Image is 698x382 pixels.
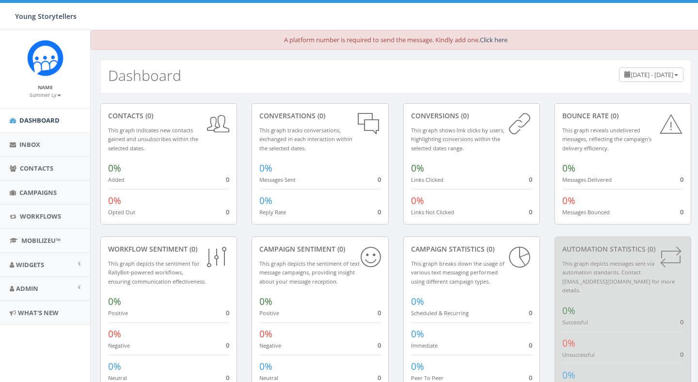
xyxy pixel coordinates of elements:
[108,162,121,175] span: 0%
[562,194,575,207] span: 0%
[680,350,683,359] span: 0
[108,360,121,373] span: 0%
[562,208,610,216] small: Messages Bounced
[480,35,508,44] a: Click here
[226,207,229,216] span: 0
[411,194,424,207] span: 0%
[108,194,121,207] span: 0%
[529,207,532,216] span: 0
[411,360,424,373] span: 0%
[108,208,135,216] small: Opted Out
[259,244,381,254] div: Campaign Sentiment
[529,341,532,350] span: 0
[411,328,424,340] span: 0%
[562,127,651,152] small: This graph reveals undelivered messages, reflecting the campaign's delivery efficiency.
[335,244,345,254] span: (0)
[15,12,77,21] span: Young Storytellers
[259,194,272,207] span: 0%
[259,208,286,216] small: Reply Rate
[646,244,655,254] span: (0)
[226,373,229,382] span: 0
[680,318,683,326] span: 0
[562,244,683,254] div: Automation Statistics
[108,295,121,308] span: 0%
[16,284,38,293] span: Admin
[411,162,424,175] span: 0%
[108,127,198,152] small: This graph indicates new contacts gained and unsubscribes within the selected dates.
[316,111,325,120] span: (0)
[411,260,505,285] small: This graph breaks down the usage of various text messaging performed using different campaign types.
[108,260,206,285] small: This graph depicts the sentiment for RallyBot-powered workflows, ensuring communication effective...
[20,164,53,173] span: Contacts
[143,111,153,120] span: (0)
[108,176,125,183] small: Added
[378,308,381,317] span: 0
[459,111,469,120] span: (0)
[226,308,229,317] span: 0
[411,111,532,121] div: conversions
[108,309,128,317] small: Positive
[562,369,575,382] span: 0%
[411,244,532,254] div: Campaign Statistics
[411,309,469,317] small: Scheduled & Recurring
[411,176,444,183] small: Links Clicked
[562,176,612,183] small: Messages Delivered
[259,260,360,285] small: This graph depicts the sentiment of text message campaigns, providing insight about your message ...
[680,207,683,216] span: 0
[20,212,61,221] span: Workflows
[562,351,595,358] small: Unsuccessful
[562,304,575,317] span: 0%
[16,260,44,269] span: Widgets
[108,244,229,254] div: Workflow Sentiment
[19,116,60,125] span: Dashboard
[562,111,683,121] div: Bounce Rate
[108,111,229,121] div: contacts
[259,309,279,317] small: Positive
[562,318,588,326] small: Successful
[378,207,381,216] span: 0
[259,342,281,349] small: Negative
[38,84,53,91] small: Name
[108,328,121,340] span: 0%
[378,373,381,382] span: 0
[631,70,673,79] span: [DATE] - [DATE]
[411,295,424,308] span: 0%
[259,360,272,373] span: 0%
[411,374,444,382] small: Peer To Peer
[27,40,63,76] img: Rally_Corp_Icon_1.png
[562,337,575,350] span: 0%
[21,236,61,245] span: MobilizeU™
[411,342,438,349] small: Immediate
[19,188,57,197] span: Campaigns
[562,162,575,175] span: 0%
[529,175,532,184] span: 0
[529,373,532,382] span: 0
[259,328,272,340] span: 0%
[19,140,40,149] span: Inbox
[680,175,683,184] span: 0
[378,175,381,184] span: 0
[259,111,381,121] div: conversations
[259,127,352,152] small: This graph tracks conversations, exchanged in each interaction within the selected dates.
[529,308,532,317] span: 0
[259,176,296,183] small: Messages Sent
[30,92,61,98] small: Summer Ly
[609,111,619,120] span: (0)
[108,374,127,382] small: Neutral
[226,341,229,350] span: 0
[18,308,59,317] span: What's New
[411,208,454,216] small: Links Not Clicked
[226,175,229,184] span: 0
[259,162,272,175] span: 0%
[259,295,272,308] span: 0%
[30,90,61,99] a: Summer Ly
[108,342,130,349] small: Negative
[411,127,505,152] small: This graph shows link clicks by users, highlighting conversions within the selected dates range.
[188,244,197,254] span: (0)
[378,341,381,350] span: 0
[108,67,181,83] h2: Dashboard
[562,260,675,294] small: This graph depicts messages sent via automation standards. Contact [EMAIL_ADDRESS][DOMAIN_NAME] f...
[485,244,494,254] span: (0)
[259,374,278,382] small: Neutral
